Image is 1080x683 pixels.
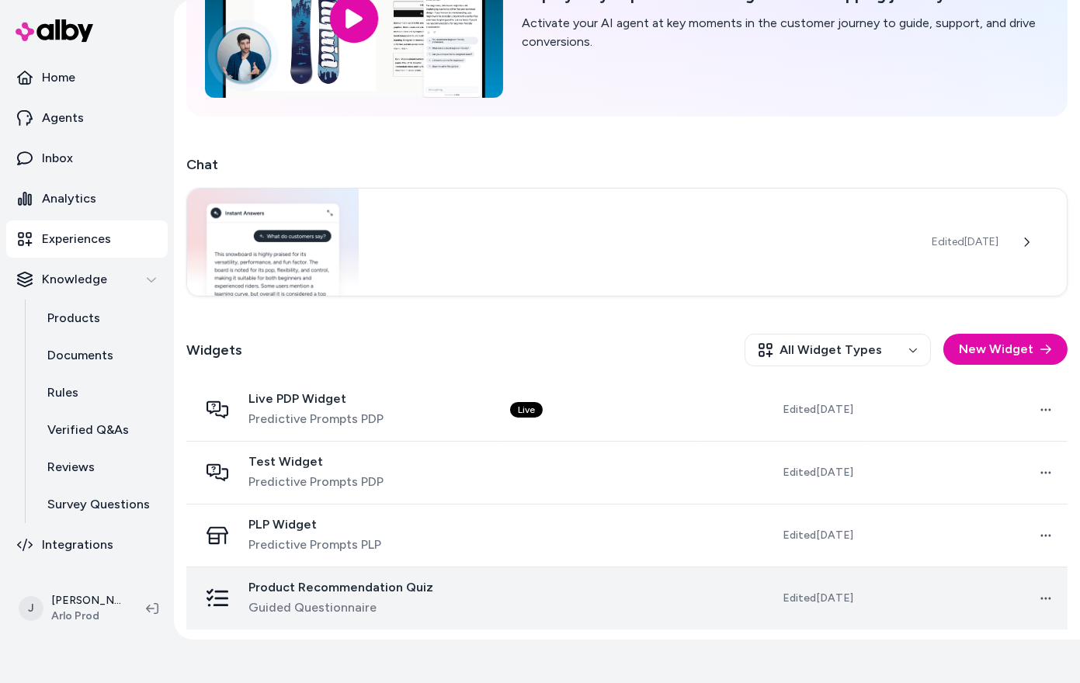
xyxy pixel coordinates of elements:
[932,234,998,250] span: Edited [DATE]
[6,99,168,137] a: Agents
[6,180,168,217] a: Analytics
[187,189,359,296] img: Chat widget
[42,536,113,554] p: Integrations
[186,154,1068,175] h2: Chat
[51,608,121,624] span: Arlo Prod
[248,454,384,470] span: Test Widget
[6,261,168,298] button: Knowledge
[248,517,381,532] span: PLP Widget
[32,374,168,411] a: Rules
[248,580,433,595] span: Product Recommendation Quiz
[943,334,1068,365] button: New Widget
[522,14,1049,51] p: Activate your AI agent at key moments in the customer journey to guide, support, and drive conver...
[47,309,100,328] p: Products
[32,449,168,486] a: Reviews
[248,473,384,491] span: Predictive Prompts PDP
[42,109,84,127] p: Agents
[783,528,853,543] span: Edited [DATE]
[51,593,121,608] p: [PERSON_NAME]
[32,300,168,337] a: Products
[6,140,168,177] a: Inbox
[186,188,1068,296] a: Chat widgetEdited[DATE]
[248,410,384,428] span: Predictive Prompts PDP
[783,465,853,480] span: Edited [DATE]
[6,220,168,258] a: Experiences
[47,495,150,514] p: Survey Questions
[9,584,134,633] button: J[PERSON_NAME]Arlo Prod
[19,596,43,621] span: J
[32,411,168,449] a: Verified Q&As
[6,59,168,96] a: Home
[42,68,75,87] p: Home
[783,402,853,418] span: Edited [DATE]
[248,598,433,617] span: Guided Questionnaire
[32,486,168,523] a: Survey Questions
[42,149,73,168] p: Inbox
[47,421,129,439] p: Verified Q&As
[248,391,384,407] span: Live PDP Widget
[783,591,853,606] span: Edited [DATE]
[47,383,78,402] p: Rules
[42,270,107,289] p: Knowledge
[16,19,93,42] img: alby Logo
[32,337,168,374] a: Documents
[42,230,111,248] p: Experiences
[42,189,96,208] p: Analytics
[248,536,381,554] span: Predictive Prompts PLP
[47,458,95,477] p: Reviews
[745,334,931,366] button: All Widget Types
[510,402,543,418] div: Live
[47,346,113,365] p: Documents
[186,339,242,361] h2: Widgets
[6,526,168,563] a: Integrations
